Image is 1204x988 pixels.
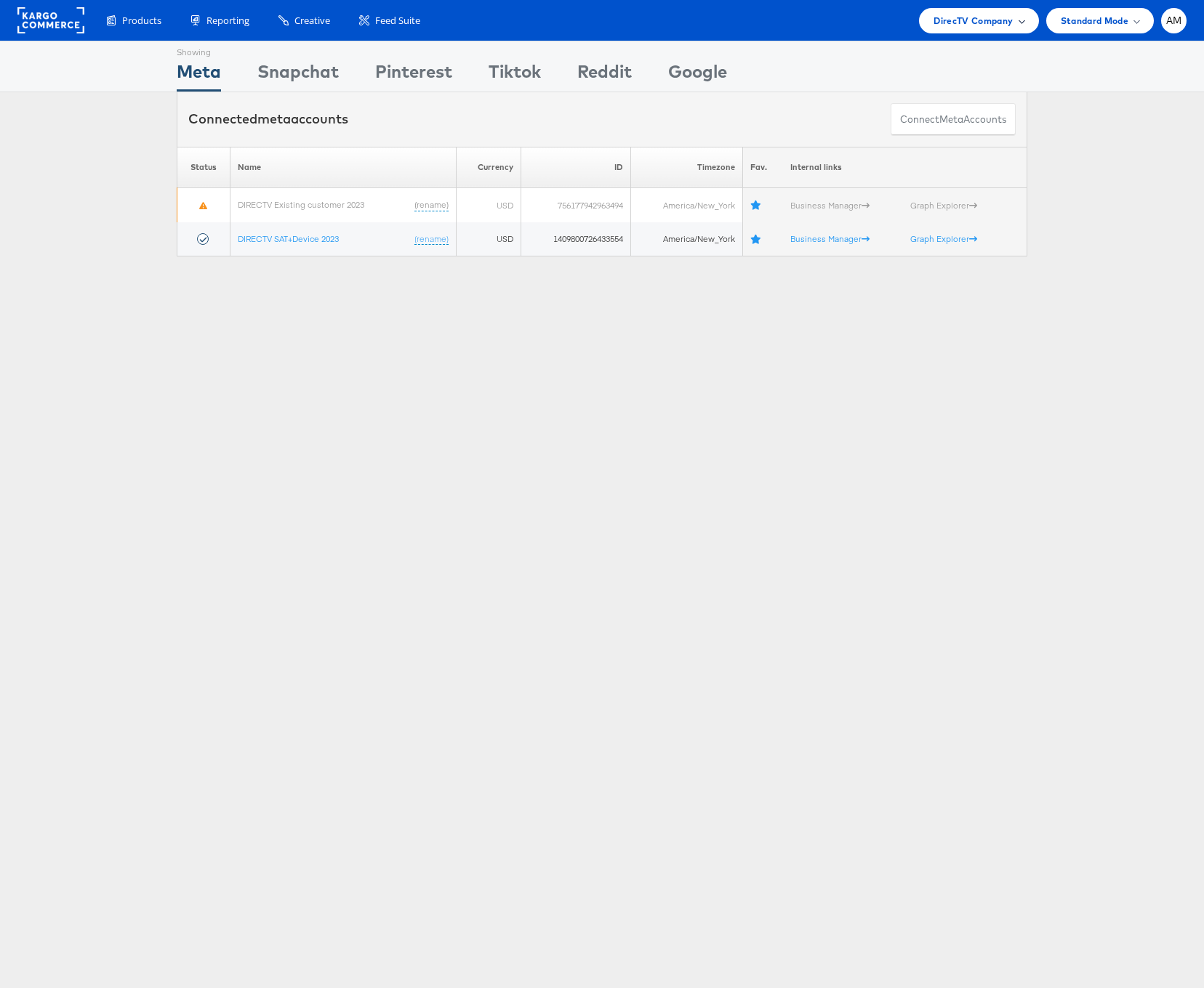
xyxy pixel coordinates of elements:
span: Feed Suite [375,14,420,28]
th: Timezone [630,147,742,188]
div: Showing [177,41,221,59]
div: Connected accounts [188,110,348,129]
td: 1409800726433554 [521,222,630,256]
td: USD [456,188,521,222]
td: 756177942963494 [521,188,630,222]
span: meta [939,113,963,126]
button: ConnectmetaAccounts [891,103,1016,136]
th: Currency [456,147,521,188]
a: Graph Explorer [910,233,977,244]
span: AM [1166,16,1182,25]
a: (rename) [414,199,449,211]
div: Reddit [577,59,632,92]
div: Meta [177,59,221,92]
div: Google [668,59,727,92]
div: Pinterest [375,59,452,92]
div: Tiktok [489,59,541,92]
span: Standard Mode [1061,13,1128,28]
span: Creative [294,14,330,28]
a: DIRECTV Existing customer 2023 [238,199,364,210]
span: Products [122,14,161,28]
td: USD [456,222,521,256]
div: Snapchat [257,59,339,92]
td: America/New_York [630,188,742,222]
a: Business Manager [790,233,870,244]
a: Business Manager [790,200,870,211]
span: DirecTV Company [934,13,1013,28]
a: (rename) [414,233,449,246]
th: ID [521,147,630,188]
span: meta [257,110,291,127]
th: Status [177,147,230,188]
td: America/New_York [630,222,742,256]
a: DIRECTV SAT+Device 2023 [238,233,339,244]
th: Name [230,147,457,188]
a: Graph Explorer [910,200,977,211]
span: Reporting [206,14,249,28]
